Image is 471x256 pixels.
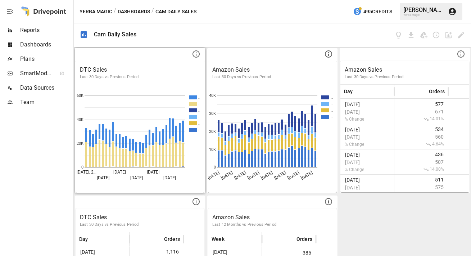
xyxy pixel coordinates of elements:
button: Edit dashboard [457,31,465,39]
span: Team [20,98,72,107]
div: Cam Daily Sales [94,31,136,38]
svg: A chart. [76,85,204,193]
text: [DATE] [273,170,287,181]
p: Amazon Sales [345,66,465,74]
span: 393 [320,250,366,256]
p: Last 30 Days vs Previous Period [345,74,465,80]
button: Sort [354,86,364,96]
div: / [151,7,154,16]
span: 385 [266,250,312,256]
text: [DATE] [300,170,313,181]
button: Sort [286,234,296,244]
button: Add widget [444,31,453,39]
text: .. [198,108,200,113]
text: [DATE] [207,170,220,181]
text: .. [331,108,333,113]
button: Sort [225,234,235,244]
span: % Change [344,192,390,197]
span: [DATE] [344,177,390,183]
span: Day [79,235,88,243]
span: [DATE] [344,152,390,158]
span: 507 [398,159,445,165]
span: [DATE] [344,185,390,190]
p: Amazon Sales [212,213,332,222]
button: Sort [418,86,428,96]
button: Yerba Magic [80,7,112,16]
span: Week [212,235,225,243]
span: 1,116 [133,249,180,255]
text: [DATE] [163,175,176,180]
span: 534 [398,126,445,132]
span: Reports [20,26,72,35]
text: [DATE] [97,175,109,180]
div: Yerba Magic [403,13,444,17]
button: Download dashboard [407,31,415,39]
text: [DATE] [247,170,260,181]
span: % Change [344,167,390,172]
span: Orders [429,88,445,95]
p: DTC Sales [80,213,200,222]
span: [DATE] [344,102,390,107]
text: 40K [209,93,216,98]
span: [DATE] [212,249,258,255]
button: Sort [199,234,209,244]
text: [DATE], 2… [77,170,96,175]
text: 30K [209,111,216,116]
span: Plans [20,55,72,63]
button: 495Credits [350,5,395,18]
span: 577 [398,101,445,107]
p: Last 30 Days vs Previous Period [212,74,332,80]
text: [DATE] [147,170,159,175]
span: Orders [164,235,180,243]
span: 14.00% [398,167,445,172]
p: Amazon Sales [212,66,332,74]
text: 40K [77,117,83,122]
span: 671 [398,109,445,114]
span: 495 Credits [363,7,392,16]
text: .. [331,114,333,119]
text: [DATE] [113,170,126,175]
span: 11.13% [398,192,445,198]
span: 560 [398,134,445,140]
div: [PERSON_NAME] [403,6,444,13]
span: 436 [398,152,445,157]
span: % Change [344,117,390,122]
text: .. [198,102,200,106]
p: Last 30 Days vs Previous Period [80,222,200,228]
text: [DATE] [260,170,273,181]
span: Data Sources [20,84,72,92]
span: [DATE] [344,127,390,133]
p: Last 12 Months vs Previous Period [212,222,332,228]
button: Save as Google Doc [420,31,428,39]
text: [DATE] [234,170,247,181]
svg: A chart. [208,85,337,193]
span: 1,217 [187,249,234,255]
text: [DATE] [220,170,233,181]
button: View documentation [394,31,403,39]
button: Sort [332,234,342,244]
span: 14.01% [398,116,445,122]
text: 20K [77,141,83,146]
div: / [114,7,116,16]
span: 4.64% [398,142,445,147]
text: 20K [209,129,216,134]
span: 575 [398,184,445,190]
text: 60K [77,93,83,98]
span: % Change [344,142,390,147]
span: Day [344,88,353,95]
text: .. [331,95,333,100]
span: 511 [398,177,445,183]
span: Dashboards [20,40,72,49]
span: [DATE] [344,109,390,115]
button: Dashboards [118,7,150,16]
span: ™ [51,68,56,77]
p: DTC Sales [80,66,200,74]
span: [DATE] [344,134,390,140]
span: [DATE] [79,249,126,255]
text: .. [198,127,200,132]
button: Sort [89,234,99,244]
button: Sort [153,234,163,244]
span: SmartModel [20,69,52,78]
